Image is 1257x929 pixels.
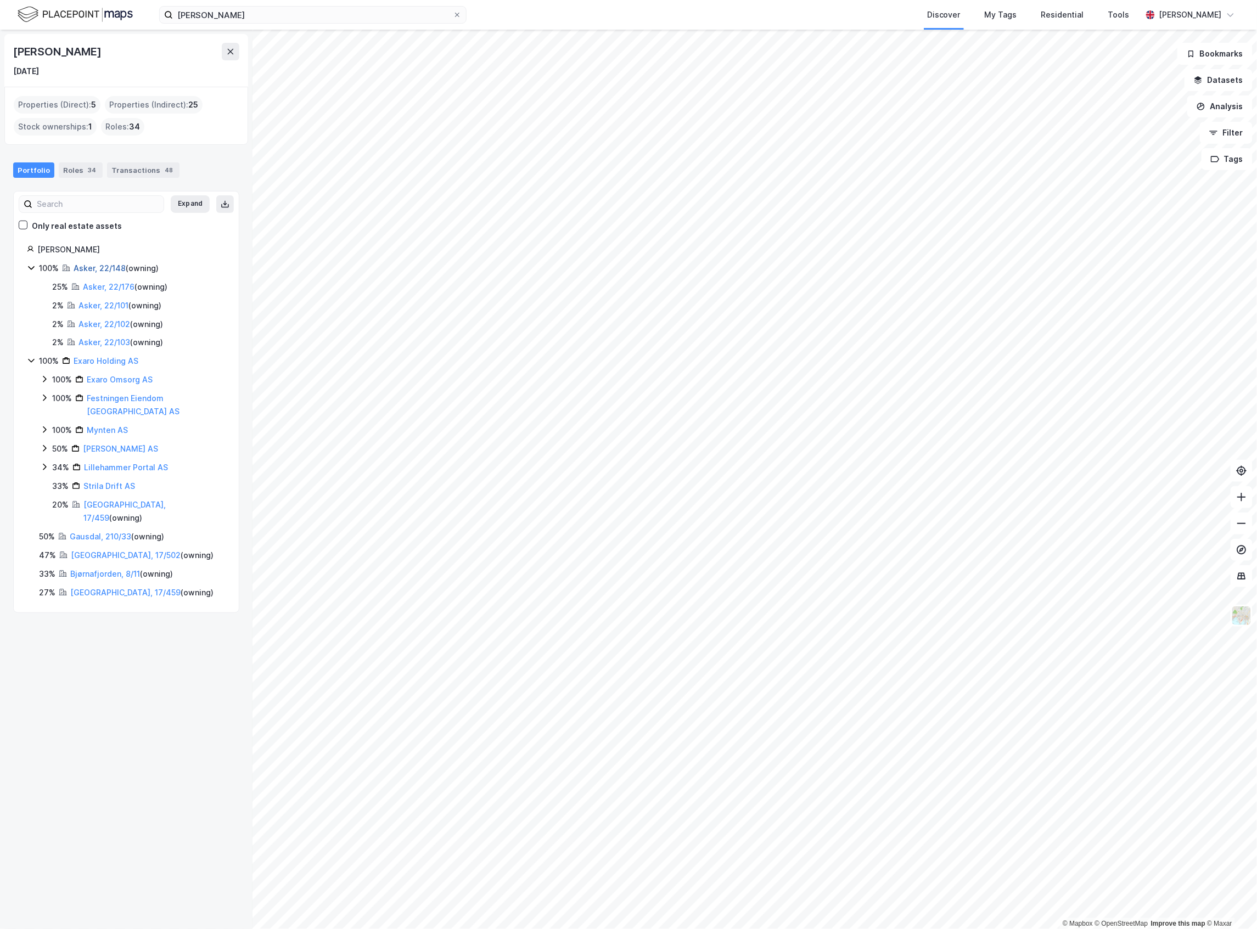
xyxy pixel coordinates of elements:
div: ( owning ) [78,336,163,349]
div: 100% [39,354,59,368]
a: [GEOGRAPHIC_DATA], 17/502 [71,550,181,560]
img: logo.f888ab2527a4732fd821a326f86c7f29.svg [18,5,133,24]
div: [PERSON_NAME] [13,43,103,60]
div: 25% [52,280,68,294]
div: ( owning ) [71,549,214,562]
a: Festningen Eiendom [GEOGRAPHIC_DATA] AS [87,393,179,416]
div: Roles [59,162,103,178]
a: [GEOGRAPHIC_DATA], 17/459 [70,588,181,597]
a: Mapbox [1063,920,1093,927]
div: ( owning ) [78,299,161,312]
div: Kontrollprogram for chat [1202,876,1257,929]
div: ( owning ) [70,530,164,543]
div: ( owning ) [70,567,173,581]
div: [DATE] [13,65,39,78]
a: [PERSON_NAME] AS [83,444,158,453]
div: 2% [52,299,64,312]
div: ( owning ) [83,498,226,525]
a: Asker, 22/148 [74,263,126,273]
a: Asker, 22/101 [78,301,128,310]
input: Search [32,196,164,212]
div: Properties (Direct) : [14,96,100,114]
div: ( owning ) [70,586,214,599]
iframe: Chat Widget [1202,876,1257,929]
div: Roles : [101,118,144,136]
button: Bookmarks [1177,43,1253,65]
div: ( owning ) [78,318,163,331]
div: 2% [52,336,64,349]
div: 34% [52,461,69,474]
a: Improve this map [1151,920,1205,927]
div: Portfolio [13,162,54,178]
span: 25 [188,98,198,111]
div: 100% [52,392,72,405]
div: 27% [39,586,55,599]
button: Analysis [1187,95,1253,117]
span: 1 [88,120,92,133]
div: 50% [39,530,55,543]
button: Tags [1202,148,1253,170]
div: 100% [39,262,59,275]
div: 50% [52,442,68,455]
button: Datasets [1185,69,1253,91]
div: ( owning ) [74,262,159,275]
div: 100% [52,373,72,386]
a: Asker, 22/102 [78,319,130,329]
a: Exaro Holding AS [74,356,138,365]
div: Transactions [107,162,179,178]
div: My Tags [985,8,1017,21]
button: Expand [171,195,210,213]
div: Tools [1108,8,1130,21]
button: Filter [1200,122,1253,144]
div: Residential [1041,8,1084,21]
a: Asker, 22/103 [78,337,130,347]
a: Lillehammer Portal AS [84,463,168,472]
span: 5 [91,98,96,111]
a: [GEOGRAPHIC_DATA], 17/459 [83,500,166,522]
span: 34 [129,120,140,133]
div: 34 [86,165,98,176]
div: ( owning ) [83,280,167,294]
div: 20% [52,498,69,511]
div: 100% [52,424,72,437]
img: Z [1231,605,1252,626]
a: Exaro Omsorg AS [87,375,153,384]
div: 47% [39,549,56,562]
div: 48 [162,165,175,176]
div: 2% [52,318,64,331]
a: Bjørnafjorden, 8/11 [70,569,140,578]
div: 33% [52,480,69,493]
input: Search by address, cadastre, landlords, tenants or people [173,7,453,23]
a: Mynten AS [87,425,128,435]
div: Properties (Indirect) : [105,96,203,114]
a: Asker, 22/176 [83,282,134,291]
div: [PERSON_NAME] [37,243,226,256]
a: Strila Drift AS [83,481,135,491]
div: Stock ownerships : [14,118,97,136]
div: Only real estate assets [32,219,122,233]
div: [PERSON_NAME] [1159,8,1222,21]
div: 33% [39,567,55,581]
a: OpenStreetMap [1095,920,1148,927]
div: Discover [927,8,961,21]
a: Gausdal, 210/33 [70,532,131,541]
